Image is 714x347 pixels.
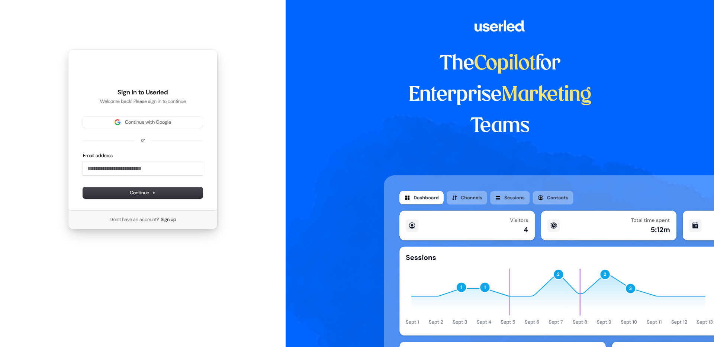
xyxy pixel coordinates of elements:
label: Email address [83,152,113,159]
p: Welcome back! Please sign in to continue [83,98,203,105]
img: Sign in with Google [115,119,120,125]
span: Don’t have an account? [110,216,159,223]
h1: The for Enterprise Teams [384,48,616,142]
button: Sign in with GoogleContinue with Google [83,117,203,128]
a: Sign up [161,216,176,223]
h1: Sign in to Userled [83,88,203,97]
span: Continue [130,189,156,196]
p: or [141,137,145,143]
span: Marketing [502,85,592,105]
button: Continue [83,187,203,198]
span: Copilot [474,54,535,74]
span: Continue with Google [125,119,171,126]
